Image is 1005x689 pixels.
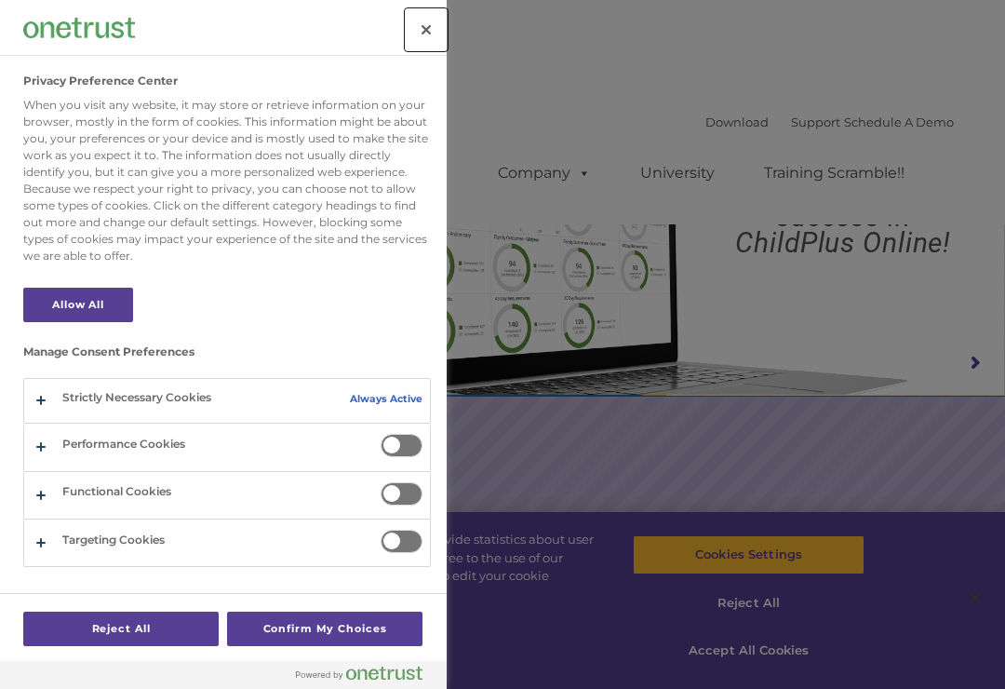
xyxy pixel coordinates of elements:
[23,74,178,88] h2: Privacy Preference Center
[406,9,447,50] button: Close
[296,666,437,689] a: Powered by OneTrust Opens in a new Tab
[23,345,431,368] h3: Manage Consent Preferences
[23,288,133,322] button: Allow All
[227,612,422,646] button: Confirm My Choices
[23,612,219,646] button: Reject All
[296,666,422,681] img: Powered by OneTrust Opens in a new Tab
[23,97,431,264] div: When you visit any website, it may store or retrieve information on your browser, mostly in the f...
[23,18,135,37] img: Company Logo
[23,9,135,47] div: Company Logo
